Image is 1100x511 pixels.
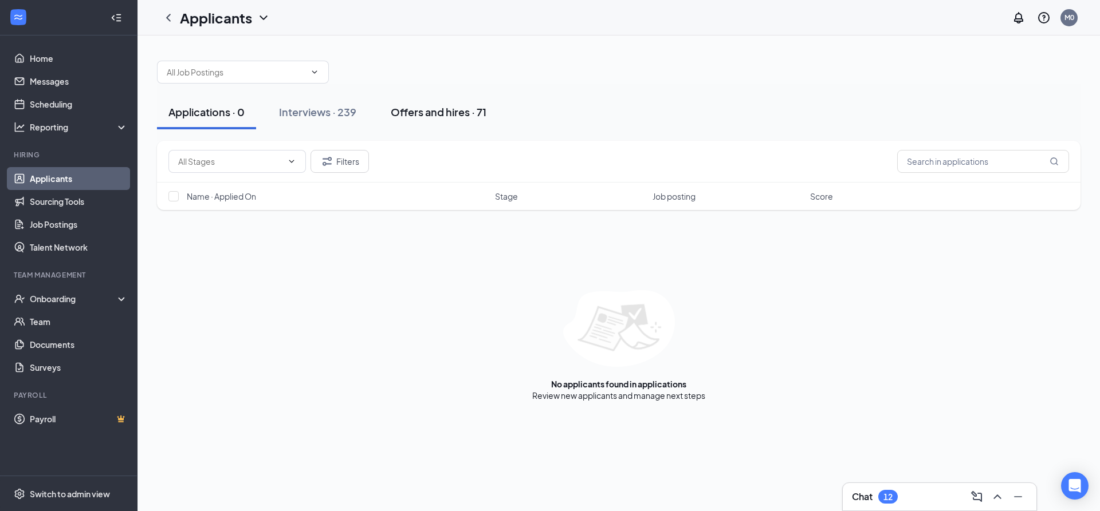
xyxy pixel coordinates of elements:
a: Messages [30,70,128,93]
svg: QuestionInfo [1037,11,1051,25]
a: Home [30,47,128,70]
svg: Analysis [14,121,25,133]
div: Offers and hires · 71 [391,105,486,119]
button: ComposeMessage [968,488,986,506]
a: PayrollCrown [30,407,128,430]
svg: ChevronUp [991,490,1004,504]
a: Sourcing Tools [30,190,128,213]
svg: WorkstreamLogo [13,11,24,23]
a: Team [30,310,128,333]
a: Scheduling [30,93,128,116]
input: All Stages [178,155,282,168]
svg: Notifications [1012,11,1026,25]
div: No applicants found in applications [551,378,686,390]
h3: Chat [852,490,873,503]
svg: ChevronLeft [162,11,175,25]
input: Search in applications [897,150,1069,173]
div: Payroll [14,390,125,400]
div: 12 [883,492,893,502]
div: Switch to admin view [30,488,110,500]
svg: Minimize [1011,490,1025,504]
div: M0 [1064,13,1074,22]
button: Filter Filters [311,150,369,173]
div: Applications · 0 [168,105,245,119]
a: Surveys [30,356,128,379]
button: Minimize [1009,488,1027,506]
svg: ChevronDown [310,68,319,77]
svg: UserCheck [14,293,25,304]
a: Job Postings [30,213,128,236]
h1: Applicants [180,8,252,27]
span: Stage [495,191,518,202]
div: Reporting [30,121,128,133]
svg: ChevronDown [257,11,270,25]
svg: Collapse [111,12,122,23]
svg: Settings [14,488,25,500]
div: Team Management [14,270,125,280]
button: ChevronUp [988,488,1007,506]
span: Name · Applied On [187,191,256,202]
div: Hiring [14,150,125,160]
svg: ChevronDown [287,157,296,166]
div: Review new applicants and manage next steps [532,390,705,401]
img: empty-state [563,290,675,367]
div: Open Intercom Messenger [1061,472,1089,500]
svg: ComposeMessage [970,490,984,504]
span: Score [810,191,833,202]
span: Job posting [653,191,696,202]
a: Talent Network [30,236,128,259]
a: Documents [30,333,128,356]
a: Applicants [30,167,128,190]
svg: Filter [320,155,334,168]
input: All Job Postings [167,66,305,78]
svg: MagnifyingGlass [1050,157,1059,166]
div: Interviews · 239 [279,105,356,119]
div: Onboarding [30,293,118,304]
